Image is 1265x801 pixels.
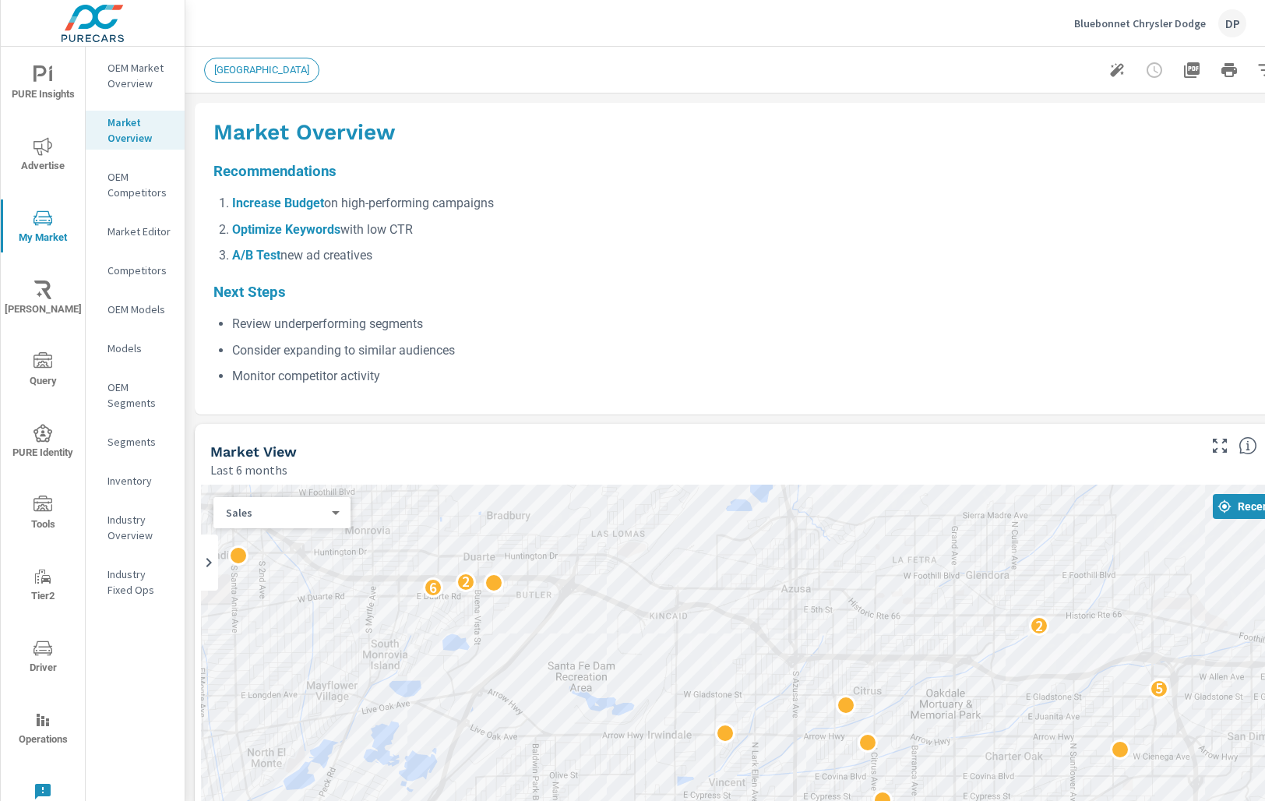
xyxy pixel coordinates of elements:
h2: Market Overview [213,118,396,146]
p: Sales [226,506,326,520]
span: Advertise [5,137,80,175]
div: Industry Fixed Ops [86,563,185,602]
p: 6 [429,578,437,597]
div: OEM Competitors [86,165,185,204]
p: Industry Fixed Ops [107,566,172,598]
button: Make Fullscreen [1207,433,1232,458]
p: Market Editor [107,224,172,239]
p: Last 6 months [210,460,287,479]
p: Segments [107,434,172,450]
p: 5 [1155,679,1163,697]
span: PURE Identity [5,424,80,462]
p: OEM Market Overview [107,60,172,91]
span: My Market [5,209,80,247]
button: Generate Summary [1101,55,1133,86]
h5: Market View [210,443,297,460]
div: Models [86,337,185,360]
p: OEM Models [107,302,172,317]
span: [GEOGRAPHIC_DATA] [205,64,319,76]
p: Competitors [107,263,172,278]
p: 2 [462,572,470,591]
div: OEM Models [86,298,185,321]
div: DP [1218,9,1246,37]
strong: A/B Test [232,248,280,263]
span: Tier2 [5,567,80,605]
p: Market Overview [107,115,172,146]
div: Market Overview [86,111,185,150]
p: Models [107,341,172,356]
div: Market Editor [86,220,185,243]
button: "Export Report to PDF" [1176,55,1207,86]
span: Driver [5,639,80,677]
div: Inventory [86,469,185,492]
button: Print Report [1214,55,1245,86]
p: 2 [1035,616,1043,635]
div: Sales [213,506,338,520]
strong: Increase Budget [232,196,324,210]
span: Operations [5,711,80,749]
span: Query [5,352,80,390]
span: [PERSON_NAME] [5,281,80,319]
p: Inventory [107,473,172,489]
p: OEM Segments [107,379,172,411]
p: Bluebonnet Chrysler Dodge [1074,16,1206,30]
strong: Optimize Keywords [232,222,340,237]
span: PURE Insights [5,65,80,104]
div: OEM Segments [86,376,185,415]
p: Industry Overview [107,512,172,543]
div: Industry Overview [86,508,185,547]
div: OEM Market Overview [86,56,185,95]
span: Understand by postal code where vehicles are selling. [Source: Market registration data from thir... [1239,436,1257,455]
div: Segments [86,430,185,453]
p: OEM Competitors [107,169,172,200]
span: Tools [5,496,80,534]
div: Competitors [86,259,185,282]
